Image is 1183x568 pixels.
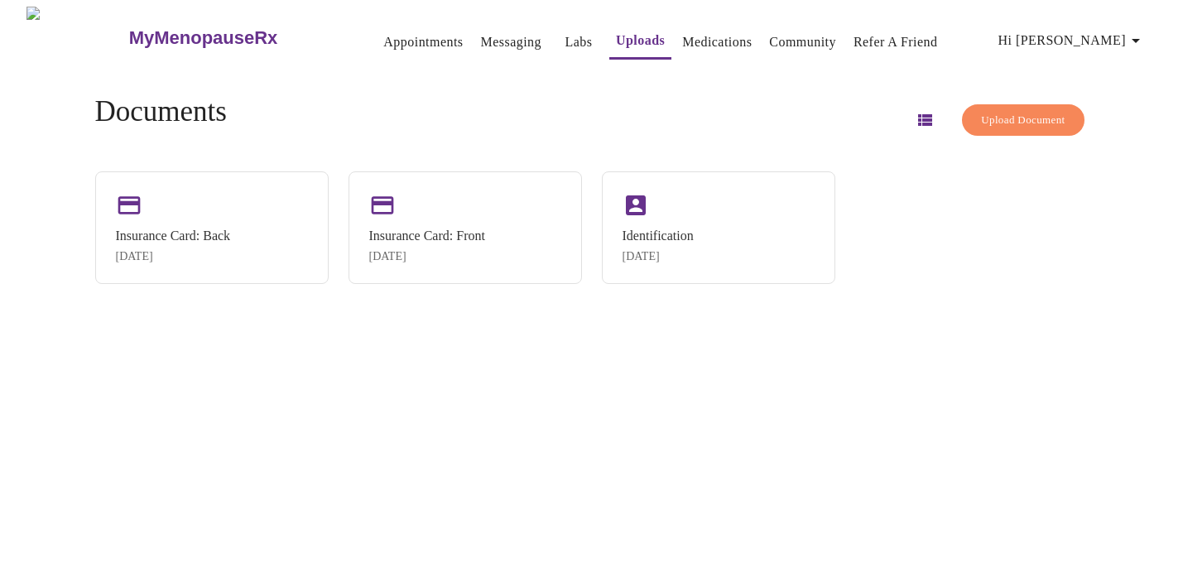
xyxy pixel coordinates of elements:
[762,26,843,59] button: Community
[854,31,938,54] a: Refer a Friend
[981,111,1065,130] span: Upload Document
[552,26,605,59] button: Labs
[998,29,1146,52] span: Hi [PERSON_NAME]
[609,24,671,60] button: Uploads
[992,24,1152,57] button: Hi [PERSON_NAME]
[623,250,694,263] div: [DATE]
[129,27,278,49] h3: MyMenopauseRx
[474,26,548,59] button: Messaging
[847,26,945,59] button: Refer a Friend
[116,250,231,263] div: [DATE]
[565,31,593,54] a: Labs
[116,229,231,243] div: Insurance Card: Back
[383,31,463,54] a: Appointments
[377,26,469,59] button: Appointments
[95,95,227,128] h4: Documents
[682,31,752,54] a: Medications
[26,7,127,69] img: MyMenopauseRx Logo
[369,250,485,263] div: [DATE]
[962,104,1084,137] button: Upload Document
[481,31,541,54] a: Messaging
[905,100,945,140] button: Switch to list view
[369,229,485,243] div: Insurance Card: Front
[676,26,758,59] button: Medications
[623,229,694,243] div: Identification
[127,9,344,67] a: MyMenopauseRx
[616,29,665,52] a: Uploads
[769,31,836,54] a: Community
